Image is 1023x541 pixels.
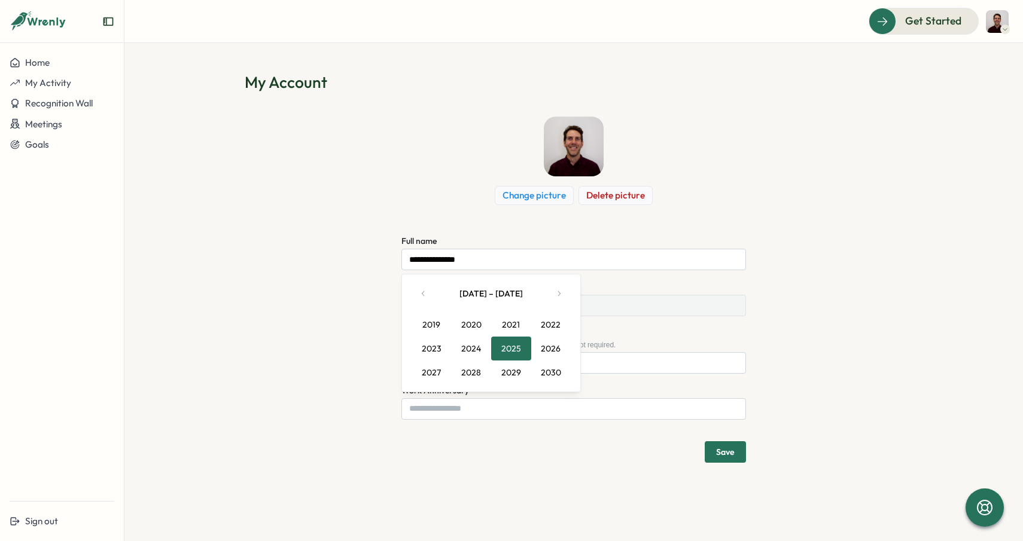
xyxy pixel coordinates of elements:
[25,118,62,130] span: Meetings
[412,337,452,360] button: 2023
[436,282,547,305] button: [DATE] – [DATE]
[495,186,574,205] button: Change picture
[986,10,1009,33] img: Esteban
[491,313,531,337] button: 2021
[491,337,531,360] button: 2025
[412,313,452,337] button: 2019
[102,16,114,27] button: Expand sidebar
[412,360,452,384] button: 2027
[905,13,961,29] span: Get Started
[401,235,437,248] label: Full name
[705,441,746,463] button: Save
[531,337,571,360] button: 2026
[245,72,903,93] h1: My Account
[531,313,571,337] button: 2022
[452,337,492,360] button: 2024
[25,57,50,68] span: Home
[544,117,604,176] img: Esteban
[25,77,71,88] span: My Activity
[716,448,735,456] span: Save
[491,360,531,384] button: 2029
[25,97,93,109] span: Recognition Wall
[531,360,571,384] button: 2030
[25,139,49,150] span: Goals
[25,515,58,527] span: Sign out
[579,186,653,205] button: Delete picture
[452,313,492,337] button: 2020
[869,8,979,34] button: Get Started
[452,360,492,384] button: 2028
